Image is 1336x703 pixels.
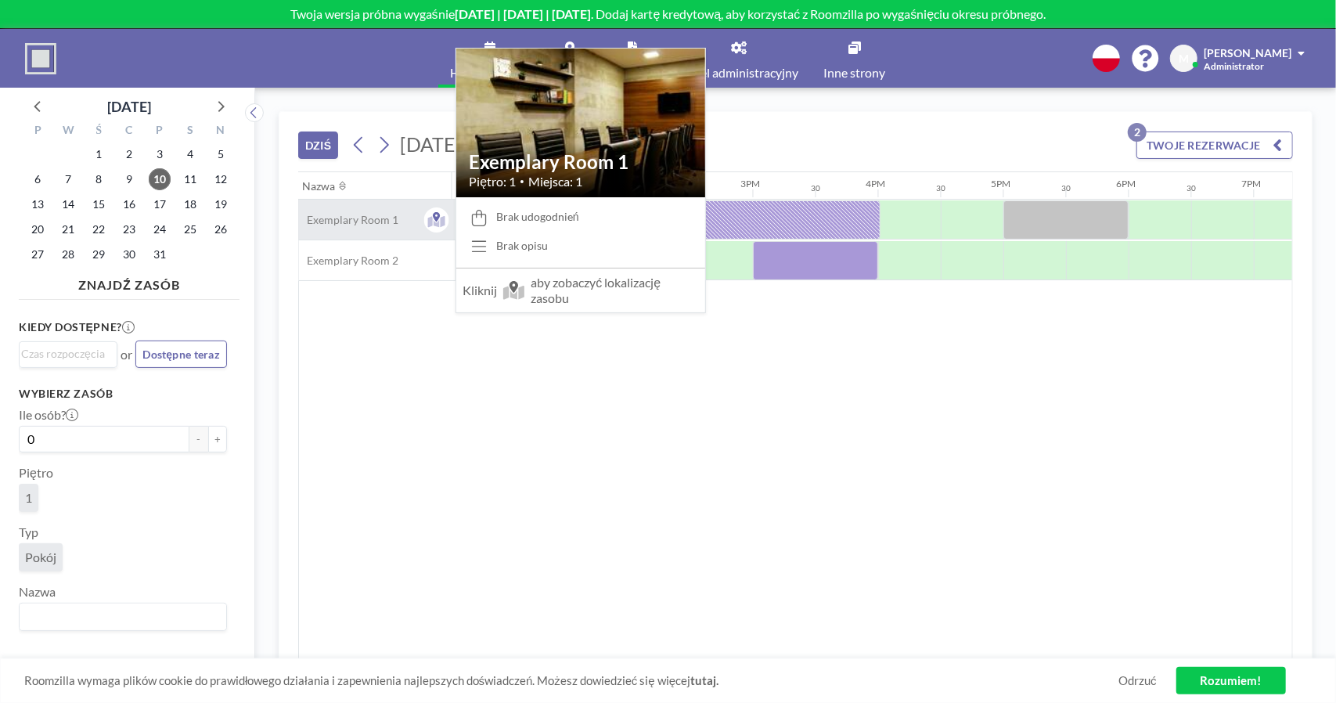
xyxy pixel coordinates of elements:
span: niedziela, 12 października 2025 [210,168,232,190]
div: 4PM [866,178,886,189]
span: środa, 1 października 2025 [88,143,110,165]
span: piątek, 24 października 2025 [149,218,171,240]
span: środa, 15 października 2025 [88,193,110,215]
div: 7PM [1242,178,1262,189]
span: 1 [25,490,32,505]
div: C [114,121,145,142]
span: środa, 29 października 2025 [88,243,110,265]
div: Nazwa [303,179,336,193]
button: DZIŚ [298,132,338,159]
div: P [23,121,53,142]
span: poniedziałek, 20 października 2025 [27,218,49,240]
label: Typ [19,525,38,540]
span: Exemplary Room 2 [299,254,398,268]
div: 3PM [741,178,761,189]
span: [PERSON_NAME] [1204,46,1291,59]
span: piątek, 3 października 2025 [149,143,171,165]
span: sobota, 4 października 2025 [179,143,201,165]
div: Search for option [20,604,226,630]
span: środa, 22 października 2025 [88,218,110,240]
span: Brak udogodnień [496,210,579,224]
a: Rozumiem! [1176,667,1286,694]
span: czwartek, 30 października 2025 [118,243,140,265]
span: Panel administracyjny [680,67,799,79]
span: Kliknij aby zobaczyć lokalizację zasobu [456,268,705,312]
span: Roomzilla wymaga plików cookie do prawidłowego działania i zapewnienia najlepszych doświadczeń. M... [24,673,1118,688]
span: poniedziałek, 27 października 2025 [27,243,49,265]
h3: Wybierz zasób [19,387,227,401]
span: czwartek, 16 października 2025 [118,193,140,215]
span: niedziela, 26 października 2025 [210,218,232,240]
label: Nazwa [19,584,56,600]
h4: ZNAJDŹ ZASÓB [19,271,239,293]
span: środa, 8 października 2025 [88,168,110,190]
a: Panel administracyjny [668,29,812,88]
span: piątek, 31 października 2025 [149,243,171,265]
img: organization-logo [25,43,56,74]
span: piątek, 17 października 2025 [149,193,171,215]
a: Mapy [542,29,599,88]
p: 2 [1128,123,1147,142]
span: czwartek, 2 października 2025 [118,143,140,165]
label: Ile osób? [19,407,78,423]
span: poniedziałek, 13 października 2025 [27,193,49,215]
div: 30 [1187,183,1197,193]
span: sobota, 11 października 2025 [179,168,201,190]
span: Administrator [1204,60,1264,72]
div: 30 [1062,183,1071,193]
span: wtorek, 14 października 2025 [57,193,79,215]
button: TWOJE REZERWACJE2 [1136,132,1293,159]
span: sobota, 25 października 2025 [179,218,201,240]
h2: Exemplary Room 1 [469,150,693,174]
div: Search for option [20,342,117,366]
div: 30 [812,183,821,193]
button: Dostępne teraz [135,341,227,368]
span: Piętro: 1 [469,174,516,189]
div: [DATE] [107,96,151,117]
div: Brak opisu [496,239,548,253]
b: [DATE] | [DATE] | [DATE] [455,6,592,21]
span: niedziela, 5 października 2025 [210,143,232,165]
span: wtorek, 7 października 2025 [57,168,79,190]
span: M [1179,52,1189,66]
input: Search for option [21,345,108,362]
button: + [208,426,227,452]
a: Inne strony [812,29,898,88]
span: czwartek, 9 października 2025 [118,168,140,190]
span: Harmonogram [451,67,530,79]
span: niedziela, 19 października 2025 [210,193,232,215]
span: Dostępne teraz [142,348,220,361]
span: • [520,176,524,186]
input: Search for option [21,607,218,627]
span: [DATE] [400,132,462,156]
a: tutaj. [690,673,718,687]
span: or [121,347,132,362]
span: Miejsca: 1 [528,174,582,189]
img: resource-image [456,39,705,205]
span: poniedziałek, 6 października 2025 [27,168,49,190]
label: Piętro [19,465,53,481]
div: Ś [84,121,114,142]
div: 30 [937,183,946,193]
span: Inne strony [824,67,886,79]
button: - [189,426,208,452]
div: W [53,121,84,142]
span: czwartek, 23 października 2025 [118,218,140,240]
span: Pokój [25,550,56,564]
span: piątek, 10 października 2025 [149,168,171,190]
div: P [144,121,175,142]
div: 6PM [1117,178,1136,189]
a: Harmonogram [438,29,542,88]
span: wtorek, 28 października 2025 [57,243,79,265]
div: N [205,121,236,142]
div: 5PM [992,178,1011,189]
span: Exemplary Room 1 [299,213,398,227]
span: sobota, 18 października 2025 [179,193,201,215]
a: Raporty [599,29,668,88]
span: wtorek, 21 października 2025 [57,218,79,240]
div: S [175,121,205,142]
a: Odrzuć [1118,673,1157,688]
